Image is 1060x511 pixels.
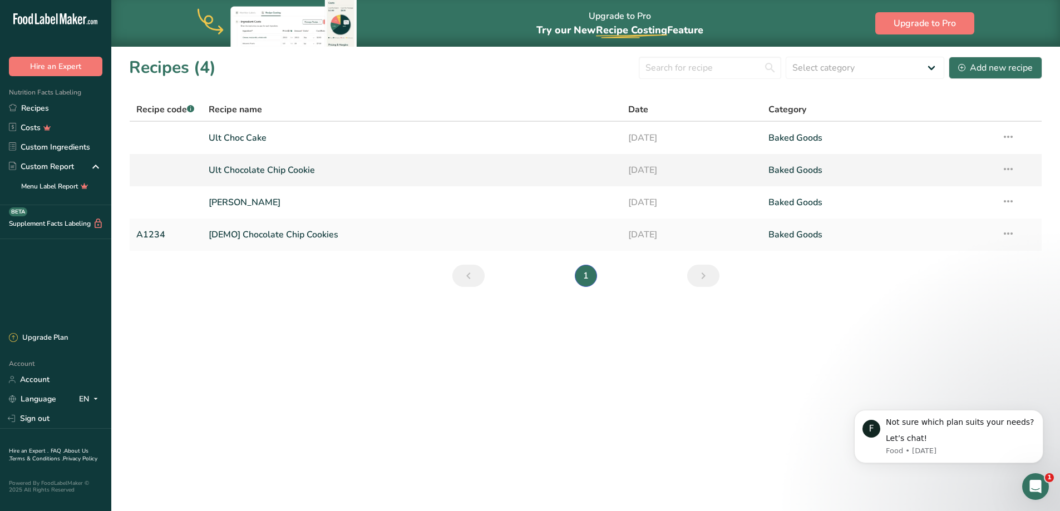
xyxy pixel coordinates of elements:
[628,223,755,246] a: [DATE]
[136,223,195,246] a: A1234
[51,447,64,455] a: FAQ .
[687,265,719,287] a: Next page
[596,23,667,37] span: Recipe Costing
[958,61,1033,75] div: Add new recipe
[79,393,102,406] div: EN
[628,158,755,182] a: [DATE]
[768,223,988,246] a: Baked Goods
[536,23,703,37] span: Try our New Feature
[9,389,56,409] a: Language
[768,126,988,150] a: Baked Goods
[1045,473,1054,482] span: 1
[9,161,74,172] div: Custom Report
[628,103,648,116] span: Date
[63,455,97,463] a: Privacy Policy
[209,103,262,116] span: Recipe name
[209,126,615,150] a: Ult Choc Cake
[136,103,194,116] span: Recipe code
[1022,473,1049,500] iframe: Intercom live chat
[209,158,615,182] a: Ult Chocolate Chip Cookie
[768,191,988,214] a: Baked Goods
[768,103,806,116] span: Category
[9,455,63,463] a: Terms & Conditions .
[9,333,68,344] div: Upgrade Plan
[628,191,755,214] a: [DATE]
[639,57,781,79] input: Search for recipe
[875,12,974,34] button: Upgrade to Pro
[536,1,703,47] div: Upgrade to Pro
[9,480,102,493] div: Powered By FoodLabelMaker © 2025 All Rights Reserved
[9,447,88,463] a: About Us .
[768,158,988,182] a: Baked Goods
[209,191,615,214] a: [PERSON_NAME]
[452,265,485,287] a: Previous page
[129,55,216,80] h1: Recipes (4)
[9,207,27,216] div: BETA
[209,223,615,246] a: [DEMO] Chocolate Chip Cookies
[949,57,1042,79] button: Add new recipe
[628,126,755,150] a: [DATE]
[9,447,48,455] a: Hire an Expert .
[9,57,102,76] button: Hire an Expert
[894,17,956,30] span: Upgrade to Pro
[837,393,1060,481] iframe: Intercom notifications message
